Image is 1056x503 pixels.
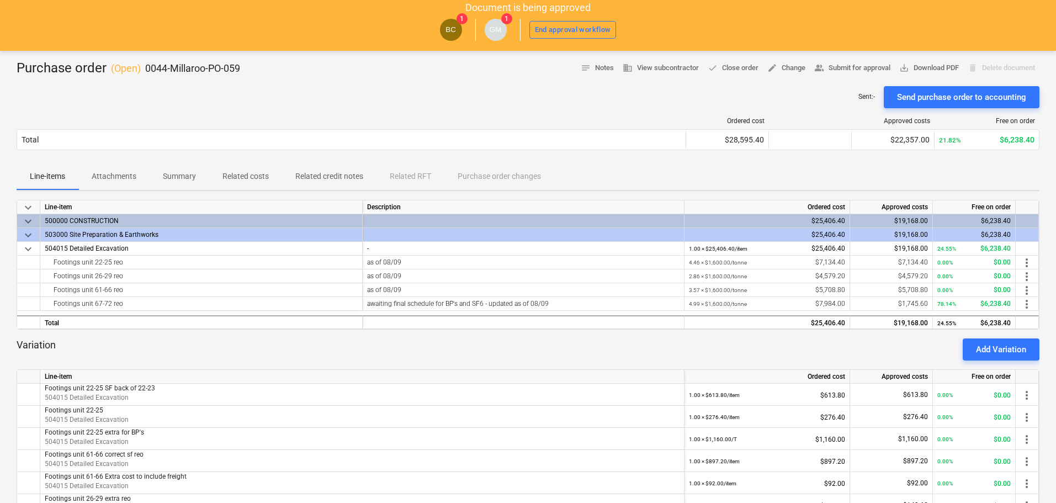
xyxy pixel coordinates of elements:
[45,269,358,283] div: Footings unit 26-29 reo
[1020,477,1033,490] span: more_vert
[1020,411,1033,424] span: more_vert
[1020,256,1033,269] span: more_vert
[581,63,591,73] span: notes
[855,297,928,311] div: $1,745.60
[855,283,928,297] div: $5,708.80
[856,117,930,125] div: Approved costs
[810,60,895,77] button: Submit for approval
[45,297,358,310] div: Footings unit 67-72 reo
[535,24,611,36] div: End approval workflow
[691,135,764,144] div: $28,595.40
[937,458,953,464] small: 0.00%
[963,338,1039,361] button: Add Variation
[45,495,131,502] span: Footings unit 26-29 extra reo
[937,392,953,398] small: 0.00%
[40,370,684,384] div: Line-item
[163,171,196,182] p: Summary
[850,370,933,384] div: Approved costs
[689,406,845,428] div: $276.40
[17,60,240,77] div: Purchase order
[856,135,930,144] div: $22,357.00
[939,135,1034,144] div: $6,238.40
[767,63,777,73] span: edit
[689,246,747,252] small: 1.00 × $25,406.40 / item
[490,25,501,34] span: GM
[708,63,718,73] span: done
[689,287,747,293] small: 3.57 × $1,600.00 / tonne
[937,269,1011,283] div: $0.00
[1020,455,1033,468] span: more_vert
[689,301,747,307] small: 4.99 × $1,600.00 / tonne
[767,62,805,75] span: Change
[22,215,35,228] span: keyboard_arrow_down
[937,214,1011,228] div: $6,238.40
[501,13,512,24] span: 1
[937,428,1011,451] div: $0.00
[689,228,845,242] div: $25,406.40
[22,242,35,256] span: keyboard_arrow_down
[45,428,144,436] span: Footings unit 22-25 extra for BP's
[465,1,591,14] p: Document is being approved
[937,301,956,307] small: 78.14%
[689,392,740,398] small: 1.00 × $613.80 / item
[581,62,614,75] span: Notes
[855,269,928,283] div: $4,579.20
[689,297,845,311] div: $7,984.00
[689,283,845,297] div: $5,708.80
[855,384,928,406] div: $613.80
[689,472,845,495] div: $92.00
[45,214,358,227] div: 500000 CONSTRUCTION
[689,214,845,228] div: $25,406.40
[899,62,959,75] span: Download PDF
[855,472,928,494] div: $92.00
[814,62,890,75] span: Submit for approval
[222,171,269,182] p: Related costs
[689,450,845,473] div: $897.20
[92,171,136,182] p: Attachments
[937,297,1011,311] div: $6,238.40
[22,201,35,214] span: keyboard_arrow_down
[367,283,680,297] div: as of 08/09
[814,63,824,73] span: people_alt
[703,60,763,77] button: Close order
[689,260,747,266] small: 4.46 × $1,600.00 / tonne
[22,229,35,242] span: keyboard_arrow_down
[440,19,462,41] div: Billy Campbell
[937,450,1011,473] div: $0.00
[45,416,129,423] span: 504015 Detailed Excavation
[937,436,953,442] small: 0.00%
[937,273,953,279] small: 0.00%
[363,200,684,214] div: Description
[937,384,1011,406] div: $0.00
[45,245,129,252] span: 504015 Detailed Excavation
[40,200,363,214] div: Line-item
[689,273,747,279] small: 2.86 × $1,600.00 / tonne
[485,19,507,41] div: Geoff Morley
[937,283,1011,297] div: $0.00
[295,171,363,182] p: Related credit notes
[855,406,928,428] div: $276.40
[899,63,909,73] span: save_alt
[884,86,1039,108] button: Send purchase order to accounting
[445,25,456,34] span: BC
[937,256,1011,269] div: $0.00
[30,171,65,182] p: Line-items
[45,283,358,296] div: Footings unit 61-66 reo
[855,214,928,228] div: $19,168.00
[45,438,129,446] span: 504015 Detailed Excavation
[855,228,928,242] div: $19,168.00
[1020,298,1033,311] span: more_vert
[45,394,129,401] span: 504015 Detailed Excavation
[45,228,358,241] div: 503000 Site Preparation & Earthworks
[367,256,680,269] div: as of 08/09
[937,260,953,266] small: 0.00%
[937,287,953,293] small: 0.00%
[691,117,765,125] div: Ordered cost
[937,414,953,420] small: 0.00%
[858,92,875,102] p: Sent : -
[689,480,736,486] small: 1.00 × $92.00 / item
[850,200,933,214] div: Approved costs
[937,242,1011,256] div: $6,238.40
[897,90,1026,104] div: Send purchase order to accounting
[855,428,928,450] div: $1,160.00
